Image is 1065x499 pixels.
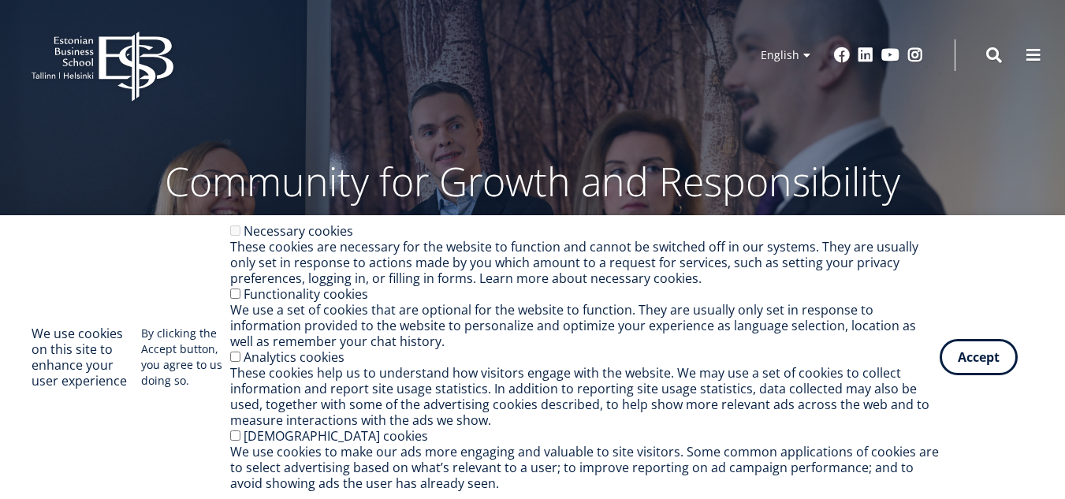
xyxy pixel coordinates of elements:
h2: We use cookies on this site to enhance your user experience [32,326,141,389]
a: Youtube [881,47,899,63]
p: By clicking the Accept button, you agree to us doing so. [141,326,230,389]
label: [DEMOGRAPHIC_DATA] cookies [244,427,428,445]
div: These cookies help us to understand how visitors engage with the website. We may use a set of coo... [230,365,940,428]
div: We use a set of cookies that are optional for the website to function. They are usually only set ... [230,302,940,349]
label: Analytics cookies [244,348,344,366]
button: Accept [940,339,1018,375]
div: We use cookies to make our ads more engaging and valuable to site visitors. Some common applicati... [230,444,940,491]
label: Functionality cookies [244,285,368,303]
p: Community for Growth and Responsibility [115,158,951,205]
label: Necessary cookies [244,222,353,240]
a: Instagram [907,47,923,63]
a: Facebook [834,47,850,63]
div: These cookies are necessary for the website to function and cannot be switched off in our systems... [230,239,940,286]
a: Linkedin [858,47,873,63]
